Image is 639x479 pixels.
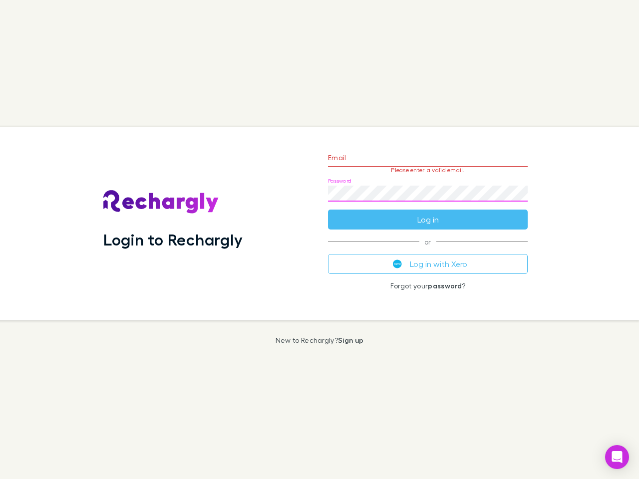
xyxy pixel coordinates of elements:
[103,230,243,249] h1: Login to Rechargly
[393,259,402,268] img: Xero's logo
[276,336,364,344] p: New to Rechargly?
[328,167,528,174] p: Please enter a valid email.
[328,177,351,185] label: Password
[328,282,528,290] p: Forgot your ?
[605,445,629,469] div: Open Intercom Messenger
[338,336,363,344] a: Sign up
[428,281,462,290] a: password
[103,190,219,214] img: Rechargly's Logo
[328,210,528,230] button: Log in
[328,254,528,274] button: Log in with Xero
